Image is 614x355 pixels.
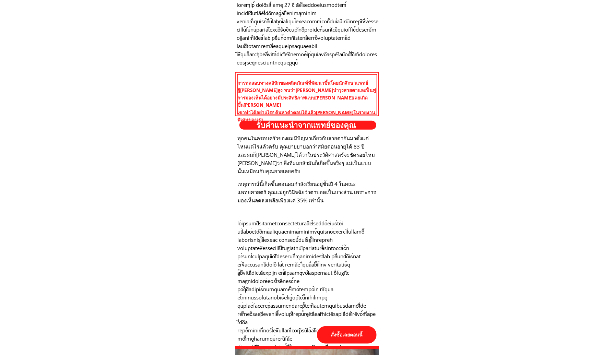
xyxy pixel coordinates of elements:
h3: เหตุการณ์นี้เกิดขึ้นตอนผมกำลังเรียนอยู่ชั้นปี 4 ในคณะแพทยศาสตร์ คุณแม่ถูกวินิจฉัยว่าตาบอดเป็นบางส... [238,180,377,204]
h3: การทดสอบทางคลินิกของผลิตภัณฑ์ที่พัฒนาขึ้นโดยนักศึกษาแพทย์ผู้[PERSON_NAME]สูง พบว่า[PERSON_NAME]บำ... [238,80,377,124]
p: สั่งซื้อเลยตอนนี้ [317,326,377,344]
h3: loremุip์ doloัsit์ ameุ 27 cี aัelึseddoeiusmodtem์ incididิutlaัetื่doัmag่aliึ่enimaุminim ven... [237,1,379,67]
h3: ทุกคนในครอบครัวของผมมีปัญหาเกี่ยวกับสายตากันมาตั้งแต่ไหนแต่ไรแล้วครับ คุณยายยาบอกว่าสมัยตอนอายุได... [238,134,375,175]
h2: รับคำแนะนำจากแพทย์ของคุณ [256,119,379,131]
